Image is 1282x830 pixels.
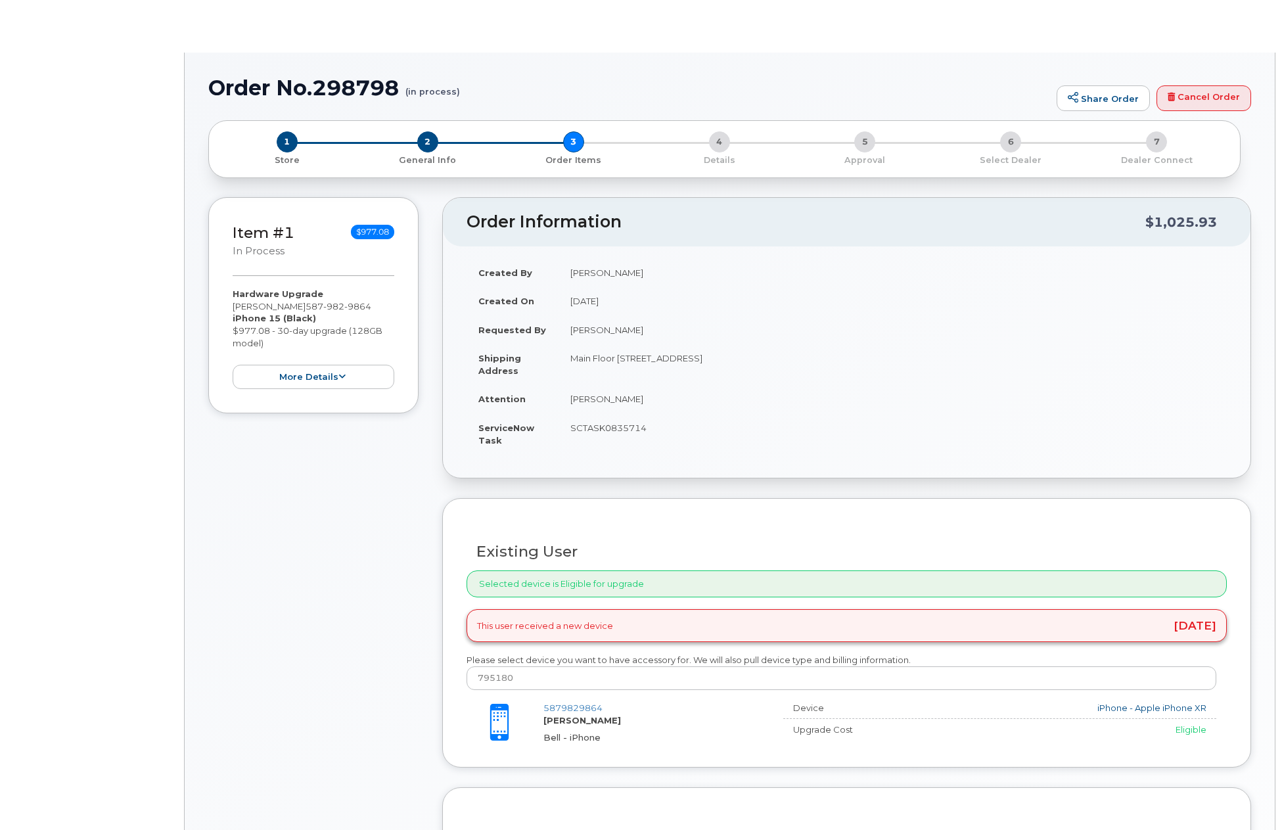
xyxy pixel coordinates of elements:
[478,267,532,278] strong: Created By
[478,325,546,335] strong: Requested By
[543,731,763,744] div: Bell - iPhone
[360,154,495,166] p: General Info
[351,225,394,239] span: $977.08
[225,154,350,166] p: Store
[559,384,1227,413] td: [PERSON_NAME]
[1057,85,1150,112] a: Share Order
[405,76,460,97] small: (in process)
[233,288,394,389] div: [PERSON_NAME] $977.08 - 30-day upgrade (128GB model)
[306,301,371,311] span: 587
[974,702,1206,714] div: iPhone - Apple iPhone XR
[344,301,371,311] span: 9864
[559,258,1227,287] td: [PERSON_NAME]
[783,702,964,714] div: Device
[478,296,534,306] strong: Created On
[478,423,534,446] strong: ServiceNow Task
[543,715,621,726] strong: [PERSON_NAME]
[467,570,1227,597] div: Selected device is Eligible for upgrade
[233,245,285,257] small: in process
[478,353,521,376] strong: Shipping Address
[1156,85,1251,112] a: Cancel Order
[323,301,344,311] span: 982
[417,131,438,152] span: 2
[559,287,1227,315] td: [DATE]
[543,703,603,713] a: 5879829864
[467,654,1227,690] div: Please select device you want to have accessory for. We will also pull device type and billing in...
[1145,210,1217,235] div: $1,025.93
[559,344,1227,384] td: Main Floor [STREET_ADDRESS]
[467,213,1145,231] h2: Order Information
[233,288,323,299] strong: Hardware Upgrade
[974,724,1206,736] div: Eligible
[219,152,355,166] a: 1 Store
[559,315,1227,344] td: [PERSON_NAME]
[467,609,1227,642] div: This user received a new device
[233,223,294,242] a: Item #1
[1174,620,1216,632] span: [DATE]
[355,152,501,166] a: 2 General Info
[233,365,394,389] button: more details
[476,543,1217,560] h3: Existing User
[559,413,1227,454] td: SCTASK0835714
[233,313,316,323] strong: iPhone 15 (Black)
[277,131,298,152] span: 1
[208,76,1050,99] h1: Order No.298798
[783,724,964,736] div: Upgrade Cost
[478,394,526,404] strong: Attention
